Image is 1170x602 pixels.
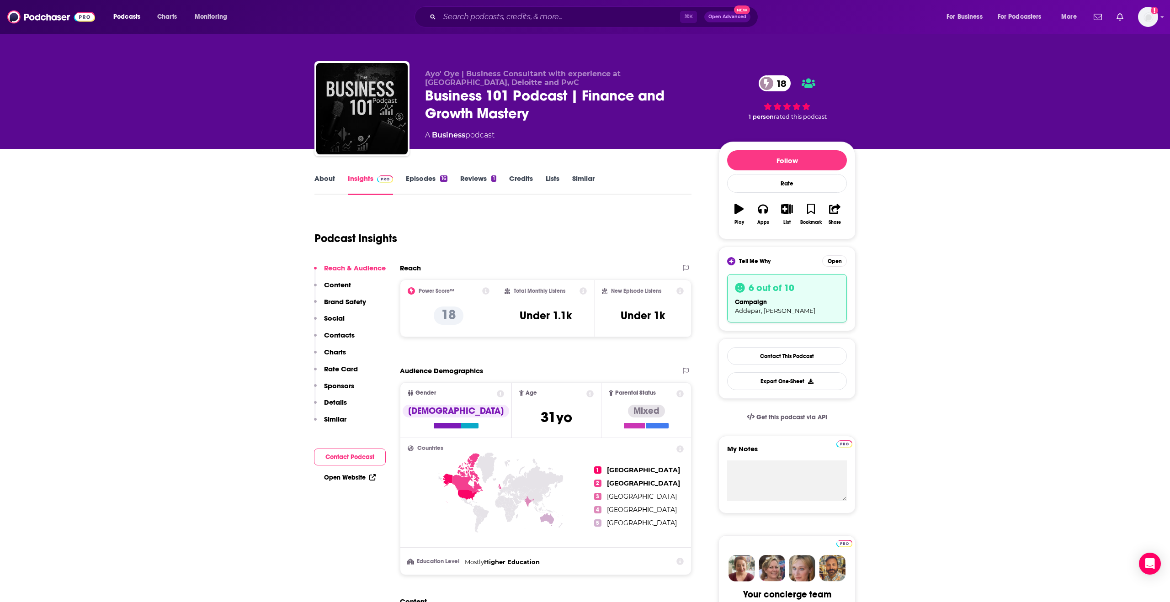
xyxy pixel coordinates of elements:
[729,259,734,264] img: tell me why sparkle
[377,175,393,183] img: Podchaser Pro
[1113,9,1127,25] a: Show notifications dropdown
[727,198,751,231] button: Play
[440,10,680,24] input: Search podcasts, credits, & more...
[514,288,565,294] h2: Total Monthly Listens
[594,466,601,474] span: 1
[1151,7,1158,14] svg: Add a profile image
[419,288,454,294] h2: Power Score™
[314,280,351,297] button: Content
[759,75,791,91] a: 18
[460,174,496,195] a: Reviews1
[607,519,677,527] span: [GEOGRAPHIC_DATA]
[998,11,1042,23] span: For Podcasters
[526,390,537,396] span: Age
[484,558,540,565] span: Higher Education
[594,506,601,513] span: 4
[829,220,841,225] div: Share
[324,381,354,390] p: Sponsors
[520,309,572,322] h3: Under 1.1k
[774,113,827,120] span: rated this podcast
[836,439,852,448] a: Pro website
[1055,10,1088,24] button: open menu
[432,131,465,139] a: Business
[316,63,408,154] img: Business 101 Podcast | Finance and Growth Mastery
[836,539,852,547] a: Pro website
[757,220,769,225] div: Apps
[324,331,355,339] p: Contacts
[734,5,750,14] span: New
[727,347,847,365] a: Contact This Podcast
[314,415,346,432] button: Similar
[836,540,852,547] img: Podchaser Pro
[425,69,621,87] span: Ayo' Oye | Business Consultant with experience at [GEOGRAPHIC_DATA], Deloitte and PwC
[789,555,815,581] img: Jules Profile
[406,174,447,195] a: Episodes16
[408,559,461,565] h3: Education Level
[425,130,495,141] div: A podcast
[324,364,358,373] p: Rate Card
[718,69,856,126] div: 18 1 personrated this podcast
[822,255,847,267] button: Open
[107,10,152,24] button: open menu
[759,555,785,581] img: Barbara Profile
[708,15,746,19] span: Open Advanced
[775,198,799,231] button: List
[314,364,358,381] button: Rate Card
[727,150,847,170] button: Follow
[491,175,496,182] div: 1
[727,444,847,460] label: My Notes
[947,11,983,23] span: For Business
[324,415,346,423] p: Similar
[440,175,447,182] div: 16
[800,220,822,225] div: Bookmark
[546,174,559,195] a: Lists
[727,372,847,390] button: Export One-Sheet
[314,398,347,415] button: Details
[415,390,436,396] span: Gender
[739,406,835,428] a: Get this podcast via API
[403,405,509,417] div: [DEMOGRAPHIC_DATA]
[1138,7,1158,27] button: Show profile menu
[628,405,665,417] div: Mixed
[314,232,397,245] h1: Podcast Insights
[541,408,572,426] span: 31 yo
[735,298,767,306] span: campaign
[314,264,386,280] button: Reach & Audience
[799,198,823,231] button: Bookmark
[7,8,95,26] a: Podchaser - Follow, Share and Rate Podcasts
[324,314,345,322] p: Social
[727,174,847,193] div: Rate
[423,6,767,27] div: Search podcasts, credits, & more...
[992,10,1055,24] button: open menu
[823,198,847,231] button: Share
[314,449,386,465] button: Contact Podcast
[324,280,351,289] p: Content
[607,479,680,487] span: [GEOGRAPHIC_DATA]
[188,10,239,24] button: open menu
[324,264,386,272] p: Reach & Audience
[768,75,791,91] span: 18
[615,390,656,396] span: Parental Status
[607,492,677,501] span: [GEOGRAPHIC_DATA]
[1061,11,1077,23] span: More
[324,398,347,407] p: Details
[756,413,827,421] span: Get this podcast via API
[734,220,744,225] div: Play
[836,440,852,448] img: Podchaser Pro
[594,480,601,487] span: 2
[314,348,346,364] button: Charts
[607,466,680,474] span: [GEOGRAPHIC_DATA]
[195,11,227,23] span: Monitoring
[611,288,661,294] h2: New Episode Listens
[314,331,355,348] button: Contacts
[594,519,601,527] span: 5
[940,10,994,24] button: open menu
[1138,7,1158,27] img: User Profile
[151,10,182,24] a: Charts
[594,493,601,500] span: 3
[417,445,443,451] span: Countries
[465,558,484,565] span: Mostly
[314,381,354,398] button: Sponsors
[314,297,366,314] button: Brand Safety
